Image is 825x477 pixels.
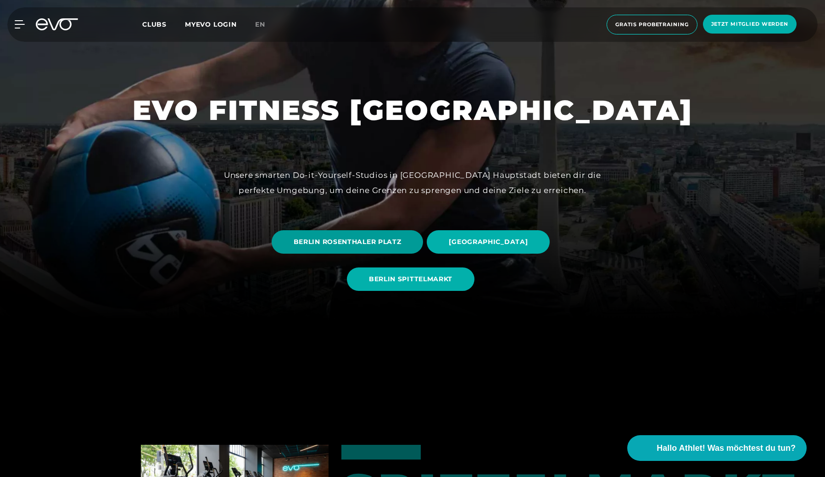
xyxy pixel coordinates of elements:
[615,21,689,28] span: Gratis Probetraining
[185,20,237,28] a: MYEVO LOGIN
[206,168,619,198] div: Unsere smarten Do-it-Yourself-Studios in [GEOGRAPHIC_DATA] Hauptstadt bieten dir die perfekte Umg...
[711,20,788,28] span: Jetzt Mitglied werden
[427,223,553,261] a: [GEOGRAPHIC_DATA]
[627,435,807,461] button: Hallo Athlet! Was möchtest du tun?
[272,223,427,261] a: BERLIN ROSENTHALER PLATZ
[142,20,167,28] span: Clubs
[449,237,528,247] span: [GEOGRAPHIC_DATA]
[294,237,401,247] span: BERLIN ROSENTHALER PLATZ
[657,442,796,454] span: Hallo Athlet! Was möchtest du tun?
[369,274,452,284] span: BERLIN SPITTELMARKT
[255,19,276,30] a: en
[142,20,185,28] a: Clubs
[133,92,693,128] h1: EVO FITNESS [GEOGRAPHIC_DATA]
[255,20,265,28] span: en
[347,261,478,298] a: BERLIN SPITTELMARKT
[700,15,799,34] a: Jetzt Mitglied werden
[604,15,700,34] a: Gratis Probetraining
